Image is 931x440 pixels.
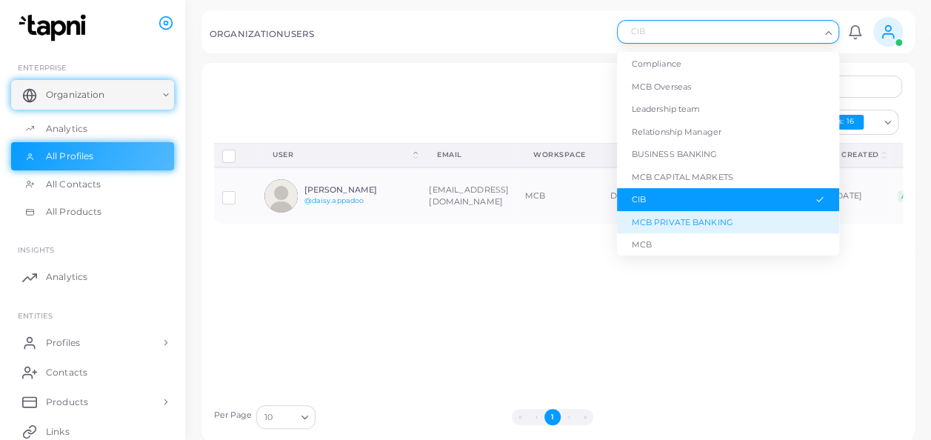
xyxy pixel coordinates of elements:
[13,14,96,41] img: logo
[46,122,87,136] span: Analytics
[544,409,561,425] button: Go to page 1
[46,178,101,191] span: All Contacts
[437,150,501,160] div: Email
[11,198,174,226] a: All Products
[210,29,314,39] h5: ORGANIZATIONUSERS
[18,63,67,72] span: Enterprise
[632,239,824,251] div: MCB
[11,357,174,387] a: Contacts
[841,150,879,160] div: Created
[46,425,70,439] span: Links
[11,170,174,199] a: All Contacts
[11,142,174,170] a: All Profiles
[632,216,824,229] div: MCB PRIVATE BANKING
[11,387,174,416] a: Products
[304,185,413,195] h6: [PERSON_NAME]
[46,336,80,350] span: Profiles
[46,88,104,101] span: Organization
[11,115,174,143] a: Analytics
[898,190,929,202] span: Active
[11,80,174,110] a: Organization
[632,103,824,116] div: Leadership team
[264,410,273,425] span: 10
[46,366,87,379] span: Contacts
[601,167,661,224] td: Default
[632,58,824,70] div: Compliance
[11,262,174,292] a: Analytics
[46,205,101,219] span: All Products
[46,396,88,409] span: Products
[632,171,824,184] div: MCB CAPITAL MARKETS
[214,410,253,421] label: Per Page
[46,270,87,284] span: Analytics
[264,179,298,213] img: avatar
[421,167,517,224] td: [EMAIL_ADDRESS][DOMAIN_NAME]
[214,143,257,167] th: Row-selection
[517,167,602,224] td: MCB
[18,245,54,254] span: INSIGHTS
[632,193,824,206] div: CIB
[273,150,410,160] div: User
[825,167,890,224] td: [DATE]
[11,327,174,357] a: Profiles
[617,20,839,44] div: Search for option
[533,150,586,160] div: Workspace
[632,126,824,139] div: Relationship Manager
[632,148,824,161] div: BUSINESS BANKING
[304,196,364,204] a: @daisy.appadoo
[256,405,316,429] div: Search for option
[624,24,819,40] input: Search for option
[319,409,786,425] ul: Pagination
[632,81,824,93] div: MCB Overseas
[46,150,93,163] span: All Profiles
[865,114,878,131] input: Search for option
[18,311,53,320] span: ENTITIES
[274,409,296,425] input: Search for option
